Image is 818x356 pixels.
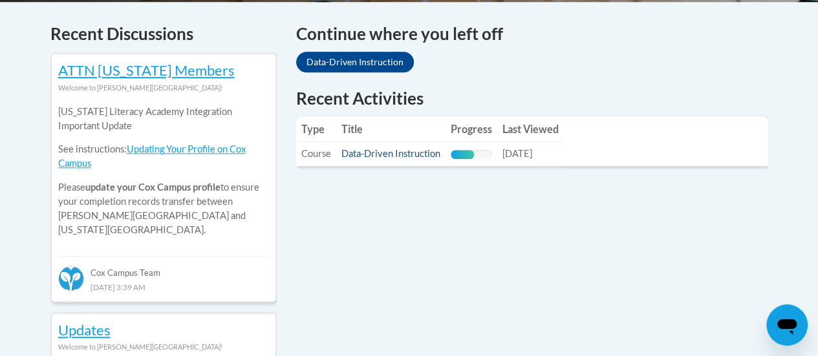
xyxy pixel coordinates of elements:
[85,182,221,193] b: update your Cox Campus profile
[336,116,446,142] th: Title
[296,52,414,72] a: Data-Driven Instruction
[58,280,269,294] div: [DATE] 3:39 AM
[58,95,269,247] div: Please to ensure your completion records transfer between [PERSON_NAME][GEOGRAPHIC_DATA] and [US_...
[58,340,269,354] div: Welcome to [PERSON_NAME][GEOGRAPHIC_DATA]!
[502,148,532,159] span: [DATE]
[766,304,808,346] iframe: Button to launch messaging window
[497,116,564,142] th: Last Viewed
[451,150,474,159] div: Progress, %
[58,143,246,169] a: Updating Your Profile on Cox Campus
[296,116,336,142] th: Type
[58,81,269,95] div: Welcome to [PERSON_NAME][GEOGRAPHIC_DATA]!
[58,142,269,171] p: See instructions:
[296,21,768,47] h4: Continue where you left off
[58,321,111,339] a: Updates
[446,116,497,142] th: Progress
[58,266,84,291] img: Cox Campus Team
[296,87,768,110] h1: Recent Activities
[341,148,440,159] a: Data-Driven Instruction
[50,21,277,47] h4: Recent Discussions
[58,105,269,133] p: [US_STATE] Literacy Academy Integration Important Update
[58,61,235,79] a: ATTN [US_STATE] Members
[301,148,331,159] span: Course
[58,256,269,279] div: Cox Campus Team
